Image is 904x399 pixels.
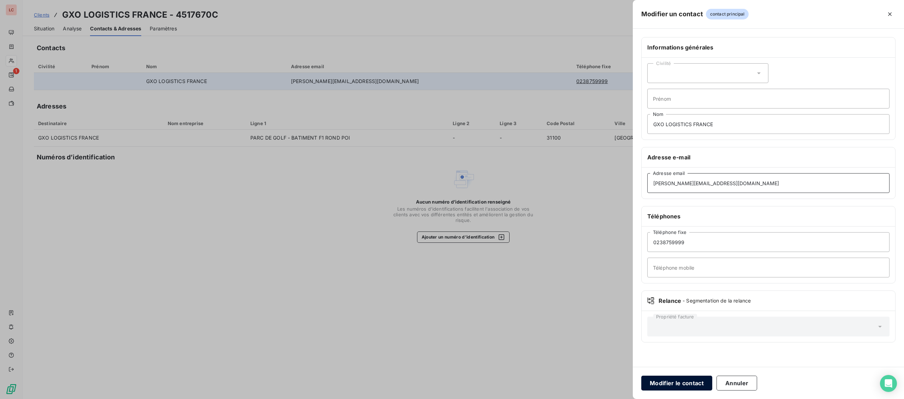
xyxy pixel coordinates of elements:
input: placeholder [647,232,890,252]
h5: Modifier un contact [641,9,703,19]
div: Open Intercom Messenger [880,375,897,392]
h6: Informations générales [647,43,890,52]
button: Modifier le contact [641,376,712,391]
span: contact principal [706,9,749,19]
h6: Téléphones [647,212,890,221]
button: Annuler [716,376,757,391]
h6: Adresse e-mail [647,153,890,162]
input: placeholder [647,89,890,108]
input: placeholder [647,258,890,277]
span: - Segmentation de la relance [683,297,751,304]
input: placeholder [647,173,890,193]
input: placeholder [647,114,890,134]
div: Relance [647,297,890,305]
